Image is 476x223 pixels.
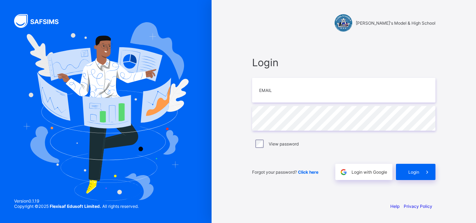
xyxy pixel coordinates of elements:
[404,204,432,209] a: Privacy Policy
[23,22,189,200] img: Hero Image
[14,204,139,209] span: Copyright © 2025 All rights reserved.
[269,141,299,147] label: View password
[390,204,399,209] a: Help
[14,198,139,204] span: Version 0.1.19
[340,168,348,176] img: google.396cfc9801f0270233282035f929180a.svg
[252,56,435,69] span: Login
[408,169,419,175] span: Login
[298,169,318,175] a: Click here
[252,169,318,175] span: Forgot your password?
[50,204,101,209] strong: Flexisaf Edusoft Limited.
[352,169,387,175] span: Login with Google
[356,20,435,26] span: [PERSON_NAME]'s Model & High School
[14,14,67,28] img: SAFSIMS Logo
